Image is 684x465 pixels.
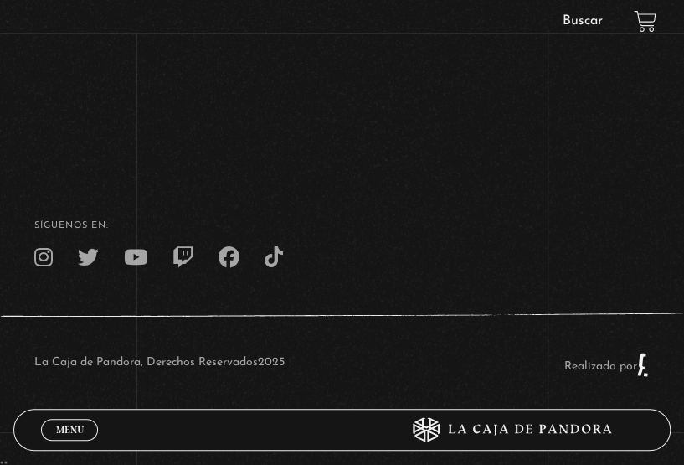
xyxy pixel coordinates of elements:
[34,221,650,230] h4: SÍguenos en:
[56,425,84,435] span: Menu
[564,360,650,373] a: Realizado por
[634,10,656,33] a: View your shopping cart
[50,439,90,451] span: Cerrar
[34,352,285,377] p: La Caja de Pandora, Derechos Reservados 2025
[562,14,602,28] a: Buscar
